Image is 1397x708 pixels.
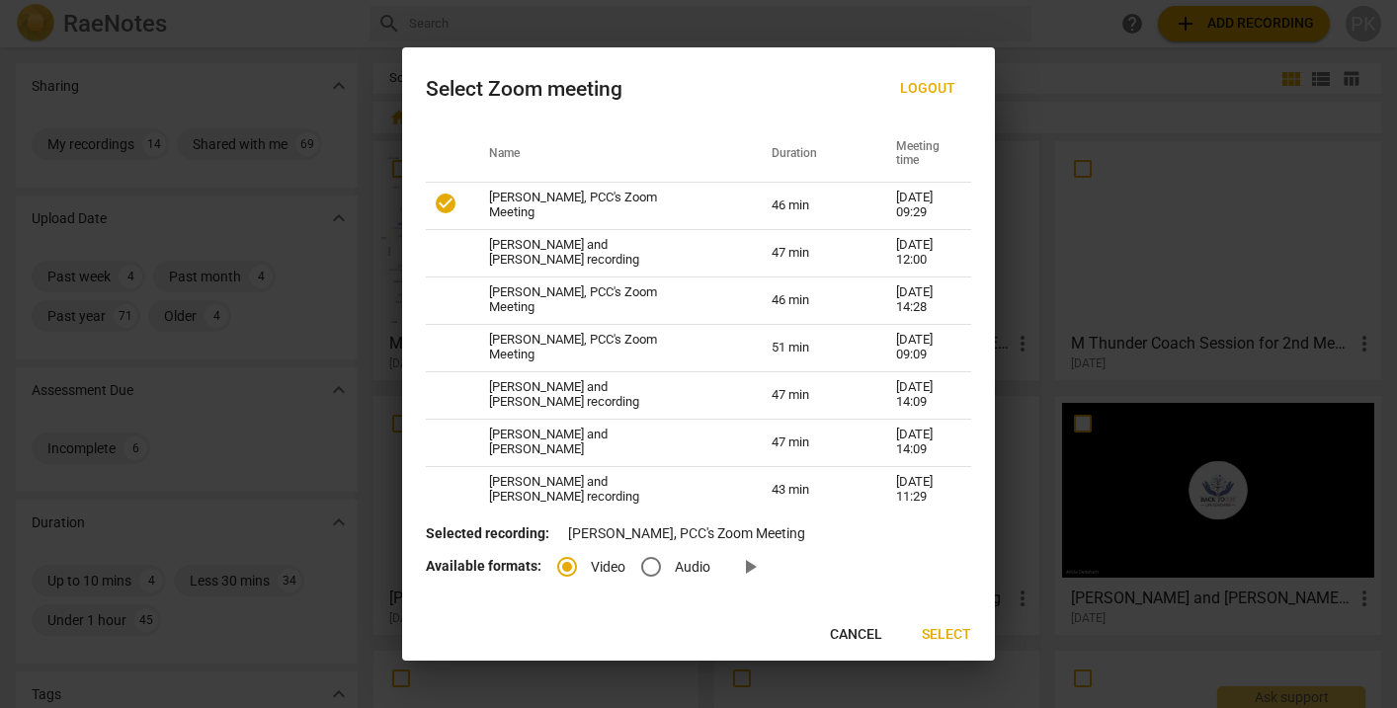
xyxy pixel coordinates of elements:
span: Logout [900,79,955,99]
td: [DATE] 14:09 [872,371,971,419]
td: 46 min [748,276,872,324]
span: Cancel [830,625,882,645]
td: 51 min [748,324,872,371]
td: [DATE] 14:28 [872,276,971,324]
span: Select [922,625,971,645]
th: Duration [748,126,872,182]
td: [PERSON_NAME] and [PERSON_NAME] [465,419,748,466]
button: Logout [884,71,971,107]
span: check_circle [434,192,457,215]
td: [PERSON_NAME], PCC's Zoom Meeting [465,276,748,324]
span: play_arrow [738,555,762,579]
td: [DATE] 12:00 [872,229,971,276]
td: [DATE] 09:29 [872,182,971,229]
b: Available formats: [426,558,541,574]
td: [DATE] 14:09 [872,419,971,466]
td: 47 min [748,419,872,466]
div: Select Zoom meeting [426,77,622,102]
td: 47 min [748,371,872,419]
td: [PERSON_NAME] and [PERSON_NAME] recording [465,229,748,276]
a: Preview [726,543,774,590]
td: [PERSON_NAME] and [PERSON_NAME] recording [465,466,748,513]
td: 46 min [748,182,872,229]
td: [DATE] 09:09 [872,324,971,371]
button: Cancel [814,617,898,653]
span: Video [591,557,625,578]
td: [DATE] 11:29 [872,466,971,513]
td: [PERSON_NAME] and [PERSON_NAME] recording [465,371,748,419]
div: File type [557,558,726,574]
p: [PERSON_NAME], PCC's Zoom Meeting [426,523,971,544]
span: Audio [675,557,710,578]
th: Name [465,126,748,182]
th: Meeting time [872,126,971,182]
td: 43 min [748,466,872,513]
b: Selected recording: [426,525,549,541]
td: [PERSON_NAME], PCC's Zoom Meeting [465,182,748,229]
td: 47 min [748,229,872,276]
td: [PERSON_NAME], PCC's Zoom Meeting [465,324,748,371]
button: Select [906,617,987,653]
